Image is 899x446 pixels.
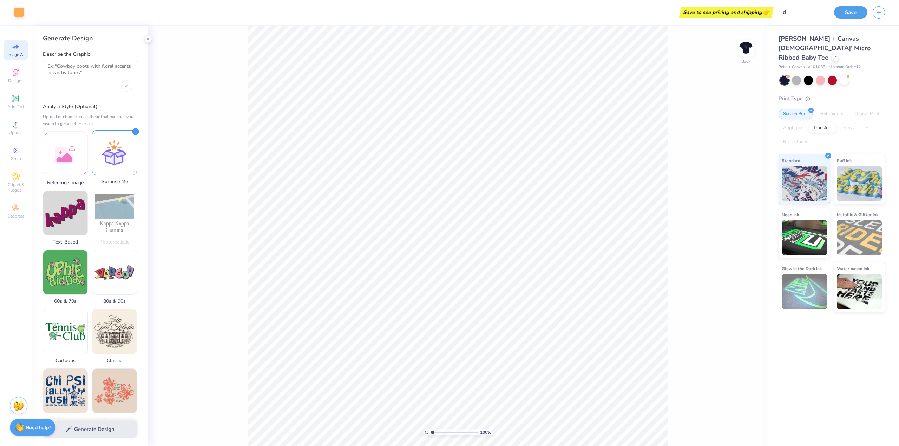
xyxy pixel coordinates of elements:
div: Upload or choose an aesthetic that matches your vision to get a better result [43,113,137,127]
span: 👉 [762,8,770,16]
img: Neon Ink [782,220,827,255]
span: Classic [92,357,137,364]
span: Designs [8,78,24,84]
strong: Need help? [26,424,51,431]
div: Back [741,58,750,65]
img: Glow in the Dark Ink [782,274,827,309]
img: 60s & 70s [43,250,87,294]
div: Generate Design [43,34,137,42]
img: Standard [782,166,827,201]
span: 80s & 90s [92,298,137,305]
div: Digital Print [850,109,884,119]
div: Foil [861,123,877,133]
span: [PERSON_NAME] + Canvas [DEMOGRAPHIC_DATA]' Micro Ribbed Baby Tee [779,34,871,62]
span: Bella + Canvas [779,64,805,70]
span: Glow in the Dark Ink [782,265,822,272]
div: Rhinestones [779,137,813,147]
div: Screen Print [779,109,813,119]
span: Surprise Me [92,178,137,185]
label: Apply a Style (Optional) [43,103,137,110]
button: Save [834,6,867,19]
span: Greek [11,156,21,161]
img: Handdrawn [92,369,137,413]
span: Neon Ink [782,211,799,218]
span: Reference Image [43,179,88,186]
span: Puff Ink [837,157,852,164]
img: Metallic & Glitter Ink [837,220,882,255]
div: Print Type [779,95,885,103]
img: Grunge [43,369,87,413]
img: Back [739,41,753,55]
span: 100 % [480,429,491,435]
span: Minimum Order: 12 + [828,64,864,70]
span: Photorealistic [92,238,137,246]
img: Puff Ink [837,166,882,201]
span: 60s & 70s [43,298,88,305]
span: Add Text [7,104,24,109]
span: # 1010BE [808,64,825,70]
span: Image AI [8,52,24,58]
input: Untitled Design [777,5,829,19]
img: Classic [92,309,137,354]
span: Standard [782,157,800,164]
img: Cartoons [43,309,87,354]
label: Describe the Graphic [43,51,137,58]
span: Cartoons [43,357,88,364]
div: Vinyl [839,123,859,133]
span: Decorate [7,213,24,219]
div: Applique [779,123,807,133]
img: Text-Based [43,191,87,235]
span: Text-Based [43,238,88,246]
div: Upload image [121,80,132,92]
img: Photorealistic [92,191,137,235]
span: Water based Ink [837,265,869,272]
img: Water based Ink [837,274,882,309]
span: Clipart & logos [4,182,28,193]
span: Metallic & Glitter Ink [837,211,878,218]
div: Transfers [809,123,837,133]
img: 80s & 90s [92,250,137,294]
span: Upload [9,130,23,135]
div: Save to see pricing and shipping [681,7,772,18]
div: Embroidery [815,109,848,119]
